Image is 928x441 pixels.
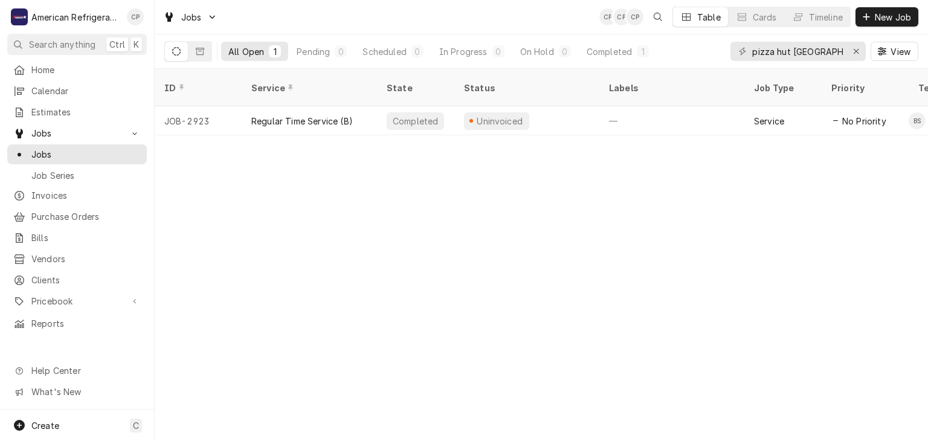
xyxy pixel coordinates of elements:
div: Service [754,115,784,127]
div: Cordel Pyle's Avatar [613,8,630,25]
div: 1 [639,45,646,58]
a: Go to Help Center [7,361,147,381]
a: Go to Pricebook [7,291,147,311]
span: Vendors [31,253,141,265]
span: What's New [31,385,140,398]
div: 0 [495,45,502,58]
div: 0 [414,45,421,58]
span: Bills [31,231,141,244]
a: Home [7,60,147,80]
div: State [387,82,445,94]
div: A [11,8,28,25]
a: Estimates [7,102,147,122]
button: Open search [648,7,668,27]
span: Pricebook [31,295,123,307]
span: Clients [31,274,141,286]
a: Reports [7,314,147,333]
button: Erase input [846,42,866,61]
span: Calendar [31,85,141,97]
a: Go to Jobs [7,123,147,143]
div: 1 [271,45,279,58]
div: Timeline [809,11,843,24]
span: Jobs [181,11,202,24]
div: Regular Time Service (B) [251,115,353,127]
span: View [888,45,913,58]
span: Create [31,420,59,431]
div: CP [627,8,643,25]
span: C [133,419,139,432]
span: Ctrl [109,38,125,51]
span: Help Center [31,364,140,377]
div: Labels [609,82,735,94]
span: Jobs [31,148,141,161]
span: Estimates [31,106,141,118]
div: Completed [391,115,439,127]
div: Table [697,11,721,24]
span: Jobs [31,127,123,140]
div: CP [613,8,630,25]
a: Purchase Orders [7,207,147,227]
button: View [871,42,918,61]
span: Job Series [31,169,141,182]
div: All Open [228,45,264,58]
div: Job Type [754,82,812,94]
span: New Job [872,11,913,24]
div: Pending [297,45,330,58]
div: Status [464,82,587,94]
div: Cordel Pyle's Avatar [127,8,144,25]
a: Calendar [7,81,147,101]
div: Cordel Pyle's Avatar [627,8,643,25]
div: ID [164,82,230,94]
span: Home [31,63,141,76]
a: Go to Jobs [158,7,222,27]
div: Cards [753,11,777,24]
div: Priority [831,82,897,94]
div: CP [599,8,616,25]
div: 0 [561,45,569,58]
a: Go to What's New [7,382,147,402]
div: 0 [337,45,344,58]
div: Service [251,82,365,94]
a: Clients [7,270,147,290]
input: Keyword search [752,42,843,61]
div: American Refrigeration LLC [31,11,120,24]
div: In Progress [439,45,488,58]
div: On Hold [520,45,554,58]
a: Job Series [7,166,147,185]
div: Brandon Stephens's Avatar [909,112,926,129]
span: Search anything [29,38,95,51]
a: Invoices [7,185,147,205]
a: Jobs [7,144,147,164]
span: K [134,38,139,51]
div: Completed [587,45,632,58]
button: New Job [855,7,918,27]
div: American Refrigeration LLC's Avatar [11,8,28,25]
span: No Priority [842,115,886,127]
div: CP [127,8,144,25]
a: Bills [7,228,147,248]
button: Search anythingCtrlK [7,34,147,55]
div: Uninvoiced [475,115,524,127]
div: JOB-2923 [155,106,242,135]
div: Scheduled [362,45,406,58]
div: Cordel Pyle's Avatar [599,8,616,25]
span: Invoices [31,189,141,202]
span: Reports [31,317,141,330]
span: Purchase Orders [31,210,141,223]
div: — [599,106,744,135]
div: BS [909,112,926,129]
a: Vendors [7,249,147,269]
